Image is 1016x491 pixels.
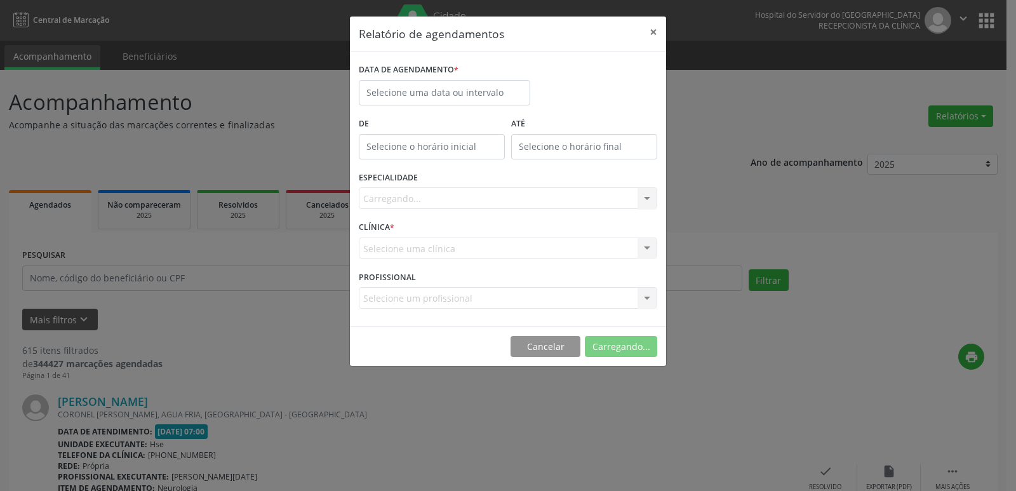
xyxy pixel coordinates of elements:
[511,336,580,358] button: Cancelar
[359,218,394,238] label: CLÍNICA
[359,267,416,287] label: PROFISSIONAL
[359,134,505,159] input: Selecione o horário inicial
[585,336,657,358] button: Carregando...
[359,25,504,42] h5: Relatório de agendamentos
[359,80,530,105] input: Selecione uma data ou intervalo
[359,114,505,134] label: De
[641,17,666,48] button: Close
[511,114,657,134] label: ATÉ
[359,60,458,80] label: DATA DE AGENDAMENTO
[511,134,657,159] input: Selecione o horário final
[359,168,418,188] label: ESPECIALIDADE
